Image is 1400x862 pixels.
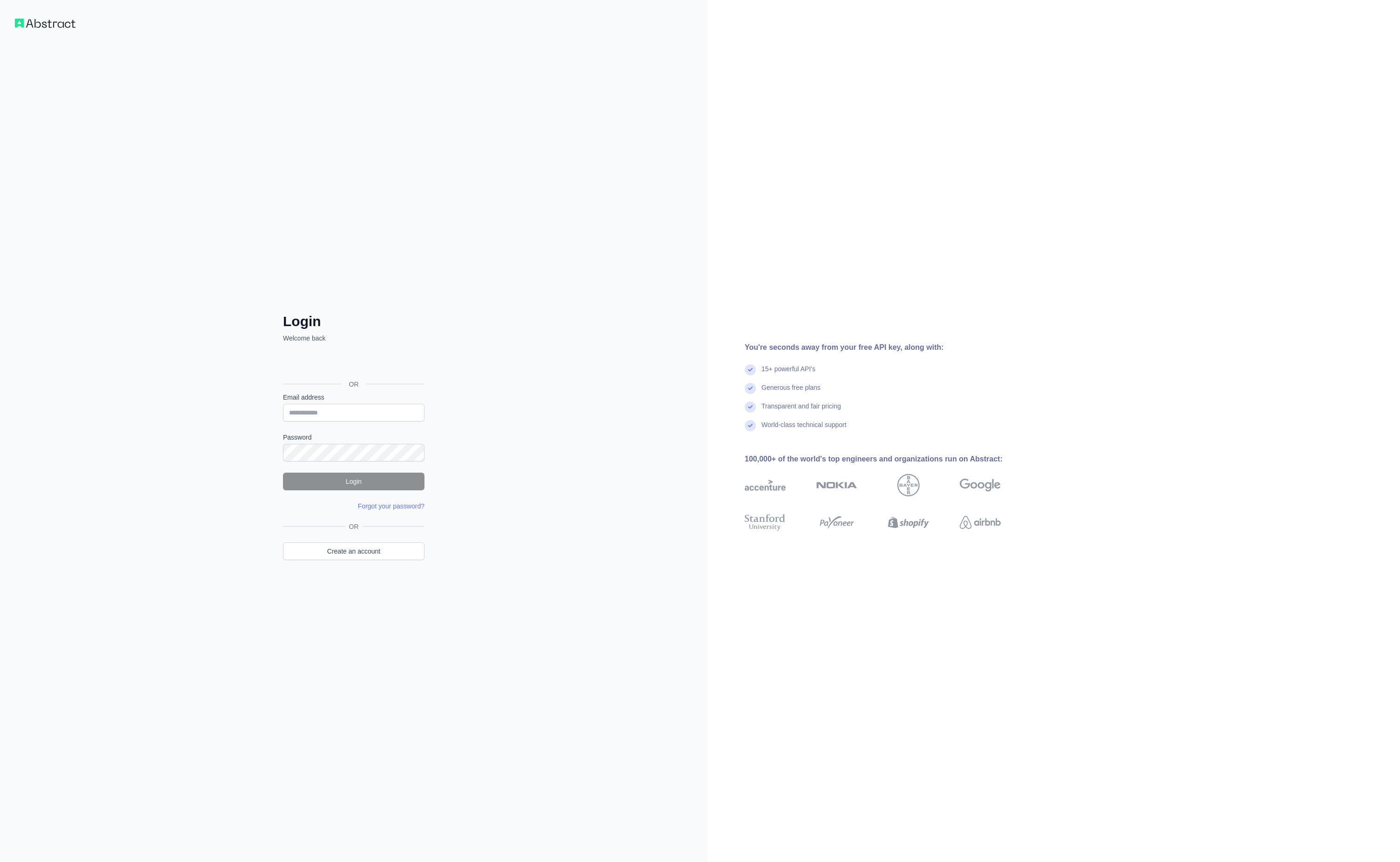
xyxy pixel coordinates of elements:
[745,383,756,394] img: check mark
[761,401,841,420] div: Transparent and fair pricing
[888,512,929,533] img: shopify
[283,542,424,560] a: Create an account
[745,364,756,375] img: check mark
[960,512,1001,533] img: airbnb
[15,19,75,28] img: Workflow
[283,393,424,402] label: Email address
[283,313,424,330] h2: Login
[283,433,424,442] label: Password
[283,473,424,490] button: Login
[745,420,756,431] img: check mark
[283,334,424,343] p: Welcome back
[278,353,427,374] iframe: Sign in with Google Button
[745,474,786,496] img: accenture
[745,401,756,413] img: check mark
[761,364,815,383] div: 15+ powerful API's
[897,474,920,496] img: bayer
[816,512,857,533] img: payoneer
[745,454,1030,465] div: 100,000+ of the world's top engineers and organizations run on Abstract:
[761,420,847,439] div: World-class technical support
[358,502,424,510] a: Forgot your password?
[960,474,1001,496] img: google
[816,474,857,496] img: nokia
[342,380,366,389] span: OR
[345,522,363,531] span: OR
[761,383,821,401] div: Generous free plans
[745,342,1030,353] div: You're seconds away from your free API key, along with:
[745,512,786,533] img: stanford university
